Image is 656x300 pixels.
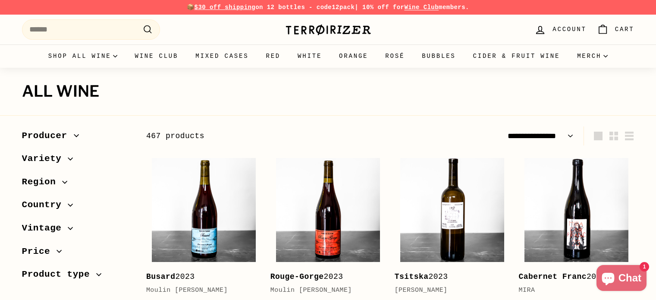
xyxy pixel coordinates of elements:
inbox-online-store-chat: Shopify online store chat [594,265,649,293]
button: Product type [22,265,132,288]
b: Rouge-Gorge [270,272,324,281]
a: Red [257,44,289,68]
a: Rosé [377,44,413,68]
a: Cider & Fruit Wine [465,44,569,68]
button: Country [22,196,132,219]
span: $30 off shipping [195,4,256,11]
a: Orange [330,44,377,68]
span: Price [22,244,57,259]
a: Wine Club [126,44,187,68]
b: Busard [146,272,176,281]
div: Primary [5,44,652,68]
b: Tsitska [395,272,429,281]
span: Producer [22,129,74,143]
span: Cart [615,25,634,34]
button: Vintage [22,219,132,242]
a: Wine Club [404,4,439,11]
a: White [289,44,330,68]
span: Country [22,198,68,212]
div: 2023 [519,271,626,283]
b: Cabernet Franc [519,272,587,281]
span: Region [22,175,63,189]
a: Account [529,17,591,42]
summary: Shop all wine [40,44,126,68]
div: Moulin [PERSON_NAME] [270,285,377,296]
a: Mixed Cases [187,44,257,68]
div: [PERSON_NAME] [395,285,502,296]
div: Moulin [PERSON_NAME] [146,285,253,296]
h1: All wine [22,83,634,100]
span: Variety [22,152,68,166]
div: 2023 [270,271,377,283]
button: Variety [22,149,132,173]
button: Price [22,242,132,265]
a: Bubbles [413,44,464,68]
div: 467 products [146,130,390,142]
span: Product type [22,267,97,282]
div: MIRA [519,285,626,296]
button: Producer [22,126,132,150]
strong: 12pack [332,4,355,11]
span: Account [552,25,586,34]
summary: Merch [568,44,616,68]
div: 2023 [146,271,253,283]
button: Region [22,173,132,196]
div: 2023 [395,271,502,283]
span: Vintage [22,221,68,236]
a: Cart [592,17,640,42]
p: 📦 on 12 bottles - code | 10% off for members. [22,3,634,12]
